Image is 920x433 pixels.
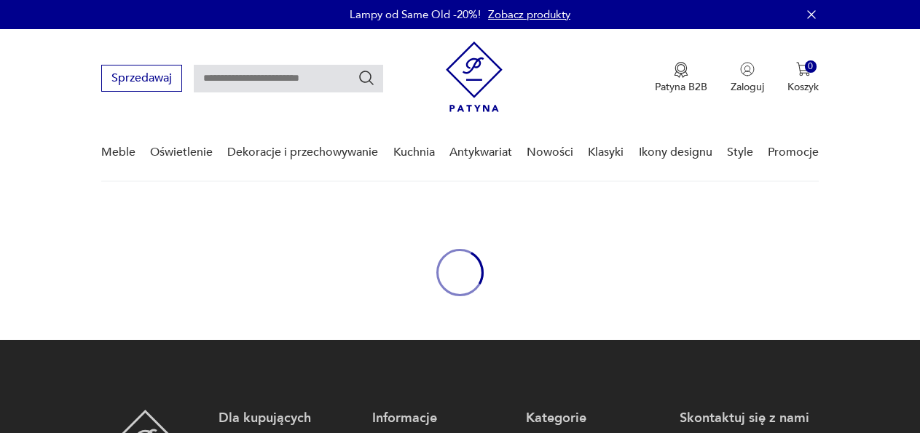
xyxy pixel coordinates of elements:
[527,124,573,180] a: Nowości
[350,7,481,22] p: Lampy od Same Old -20%!
[446,41,503,112] img: Patyna - sklep z meblami i dekoracjami vintage
[101,65,182,92] button: Sprzedawaj
[393,124,435,180] a: Kuchnia
[655,62,707,94] button: Patyna B2B
[639,124,712,180] a: Ikony designu
[227,124,378,180] a: Dekoracje i przechowywanie
[655,62,707,94] a: Ikona medaluPatyna B2B
[150,124,213,180] a: Oświetlenie
[680,410,819,427] p: Skontaktuj się z nami
[101,124,135,180] a: Meble
[727,124,753,180] a: Style
[588,124,624,180] a: Klasyki
[526,410,665,427] p: Kategorie
[787,80,819,94] p: Koszyk
[731,80,764,94] p: Zaloguj
[219,410,358,427] p: Dla kupujących
[101,74,182,84] a: Sprzedawaj
[372,410,511,427] p: Informacje
[655,80,707,94] p: Patyna B2B
[796,62,811,76] img: Ikona koszyka
[488,7,570,22] a: Zobacz produkty
[358,69,375,87] button: Szukaj
[449,124,512,180] a: Antykwariat
[805,60,817,73] div: 0
[740,62,755,76] img: Ikonka użytkownika
[674,62,688,78] img: Ikona medalu
[787,62,819,94] button: 0Koszyk
[731,62,764,94] button: Zaloguj
[768,124,819,180] a: Promocje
